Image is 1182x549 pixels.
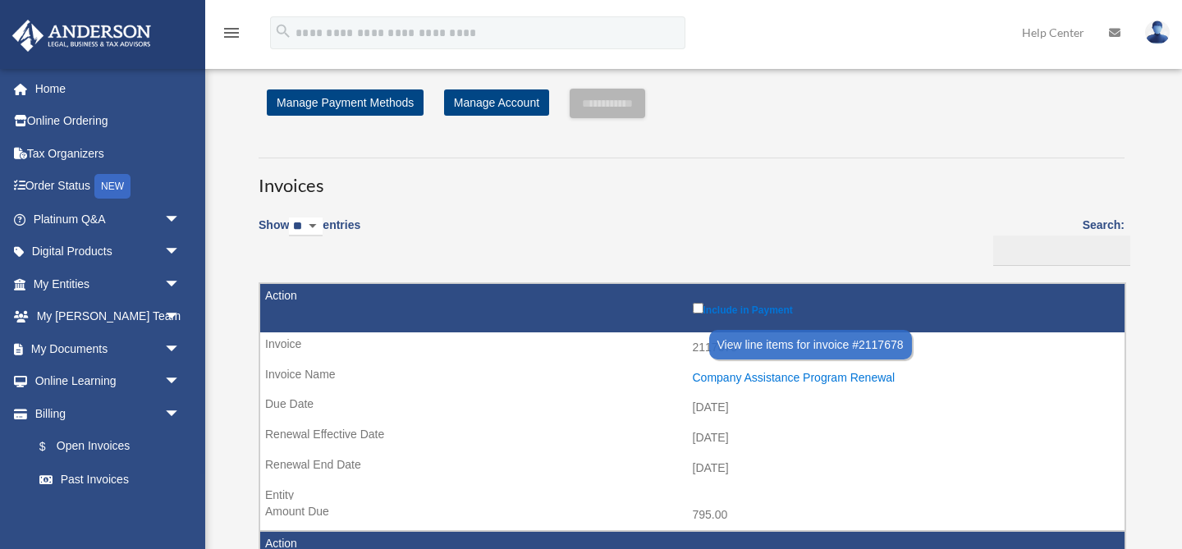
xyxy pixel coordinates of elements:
a: Online Learningarrow_drop_down [11,365,205,398]
a: My [PERSON_NAME] Teamarrow_drop_down [11,300,205,333]
i: menu [222,23,241,43]
a: Manage Payment Methods [267,89,424,116]
span: arrow_drop_down [164,268,197,301]
span: arrow_drop_down [164,332,197,366]
a: Manage Account [444,89,549,116]
input: Include in Payment [693,303,703,313]
a: Billingarrow_drop_down [11,397,197,430]
td: [DATE] [260,423,1125,454]
select: Showentries [289,217,323,236]
h3: Invoices [259,158,1125,199]
a: Digital Productsarrow_drop_down [11,236,205,268]
label: Show entries [259,215,360,253]
input: Search: [993,236,1130,267]
img: Anderson Advisors Platinum Portal [7,20,156,52]
span: arrow_drop_down [164,397,197,431]
a: Platinum Q&Aarrow_drop_down [11,203,205,236]
a: Order StatusNEW [11,170,205,204]
label: Include in Payment [693,300,1117,316]
a: Past Invoices [23,463,197,496]
i: search [274,22,292,40]
span: arrow_drop_down [164,300,197,334]
div: Company Assistance Program Renewal [693,371,1117,385]
a: $Open Invoices [23,430,189,464]
a: Home [11,72,205,105]
span: $ [48,437,57,457]
td: [DATE] [260,453,1125,484]
a: My Entitiesarrow_drop_down [11,268,205,300]
label: Search: [987,215,1125,266]
a: My Documentsarrow_drop_down [11,332,205,365]
td: 2117678 [260,332,1125,364]
span: arrow_drop_down [164,236,197,269]
img: User Pic [1145,21,1170,44]
span: arrow_drop_down [164,365,197,399]
td: [DATE] [260,392,1125,423]
a: Online Ordering [11,105,205,138]
div: NEW [94,174,131,199]
a: menu [222,29,241,43]
td: 795.00 [260,500,1125,531]
span: arrow_drop_down [164,203,197,236]
a: Tax Organizers [11,137,205,170]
